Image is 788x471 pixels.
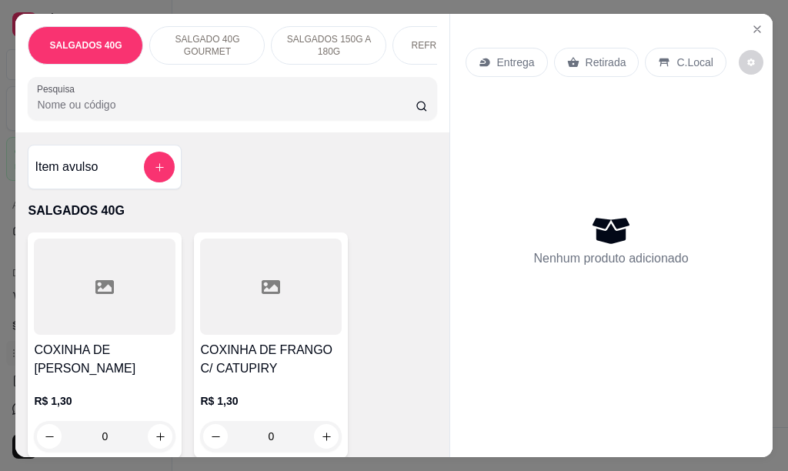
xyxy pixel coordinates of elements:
button: increase-product-quantity [148,424,172,449]
p: SALGADOS 150G A 180G [284,33,373,58]
p: REFRIGERANTES [411,39,489,52]
p: Nenhum produto adicionado [534,249,689,268]
h4: Item avulso [35,158,98,176]
input: Pesquisa [37,97,416,112]
p: SALGADOS 40G [28,202,436,220]
p: C.Local [676,55,713,70]
button: Close [745,17,770,42]
p: SALGADO 40G GOURMET [162,33,252,58]
label: Pesquisa [37,82,80,95]
button: add-separate-item [144,152,175,182]
button: decrease-product-quantity [203,424,228,449]
button: decrease-product-quantity [37,424,62,449]
p: Entrega [497,55,535,70]
button: decrease-product-quantity [739,50,763,75]
p: R$ 1,30 [200,393,342,409]
p: Retirada [586,55,626,70]
p: SALGADOS 40G [49,39,122,52]
h4: COXINHA DE FRANGO C/ CATUPIRY [200,341,342,378]
p: R$ 1,30 [34,393,175,409]
h4: COXINHA DE [PERSON_NAME] [34,341,175,378]
button: increase-product-quantity [314,424,339,449]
